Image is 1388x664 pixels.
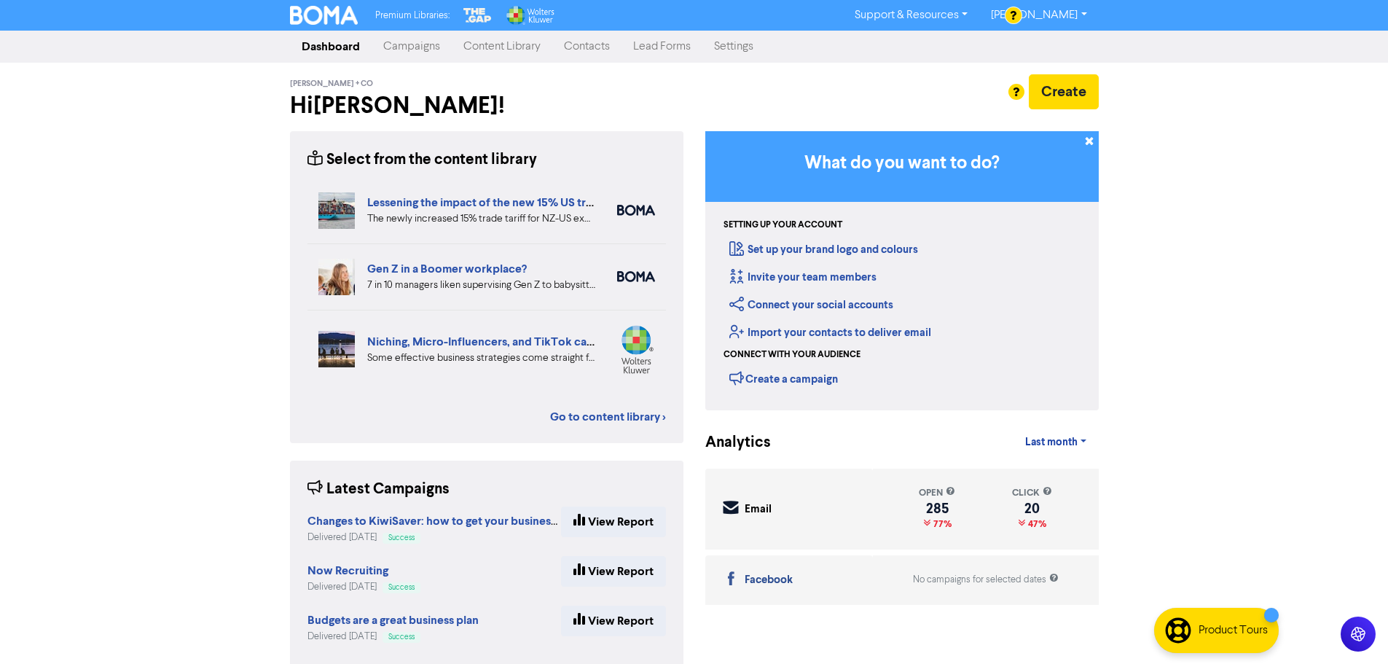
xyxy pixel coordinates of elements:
[705,131,1099,410] div: Getting Started in BOMA
[452,32,552,61] a: Content Library
[307,630,479,644] div: Delivered [DATE]
[702,32,765,61] a: Settings
[552,32,622,61] a: Contacts
[367,195,634,210] a: Lessening the impact of the new 15% US trade tariff
[550,408,666,426] a: Go to content library >
[307,531,561,544] div: Delivered [DATE]
[617,325,655,374] img: wolters_kluwer
[367,351,595,366] div: Some effective business strategies come straight from Gen Z playbooks. Three trends to help you c...
[729,367,838,389] div: Create a campaign
[913,573,1059,587] div: No campaigns for selected dates
[727,153,1077,174] h3: What do you want to do?
[367,278,595,293] div: 7 in 10 managers liken supervising Gen Z to babysitting or parenting. But is your people manageme...
[729,270,877,284] a: Invite your team members
[561,507,666,537] a: View Report
[724,348,860,362] div: Connect with your audience
[729,243,918,257] a: Set up your brand logo and colours
[290,32,372,61] a: Dashboard
[622,32,702,61] a: Lead Forms
[388,534,415,542] span: Success
[290,6,358,25] img: BOMA Logo
[367,335,696,349] a: Niching, Micro-Influencers, and TikTok can grow your business
[745,572,793,589] div: Facebook
[307,566,388,577] a: Now Recruiting
[372,32,452,61] a: Campaigns
[505,6,554,25] img: Wolters Kluwer
[367,262,527,276] a: Gen Z in a Boomer workplace?
[461,6,493,25] img: The Gap
[388,584,415,591] span: Success
[307,615,479,627] a: Budgets are a great business plan
[919,486,955,500] div: open
[729,298,893,312] a: Connect your social accounts
[561,556,666,587] a: View Report
[307,563,388,578] strong: Now Recruiting
[1025,518,1046,530] span: 47%
[729,326,931,340] a: Import your contacts to deliver email
[979,4,1098,27] a: [PERSON_NAME]
[1013,428,1098,457] a: Last month
[1025,436,1078,449] span: Last month
[388,633,415,641] span: Success
[561,606,666,636] a: View Report
[930,518,952,530] span: 77%
[375,11,450,20] span: Premium Libraries:
[307,514,588,528] strong: Changes to KiwiSaver: how to get your business ready
[724,219,842,232] div: Setting up your account
[367,211,595,227] div: The newly increased 15% trade tariff for NZ-US exports could well have a major impact on your mar...
[617,271,655,282] img: boma
[290,79,373,89] span: [PERSON_NAME] + Co
[705,431,753,454] div: Analytics
[745,501,772,518] div: Email
[1012,486,1052,500] div: click
[617,205,655,216] img: boma
[307,613,479,628] strong: Budgets are a great business plan
[1029,74,1099,109] button: Create
[843,4,979,27] a: Support & Resources
[1205,507,1388,664] iframe: Chat Widget
[1012,503,1052,515] div: 20
[290,92,683,120] h2: Hi [PERSON_NAME] !
[919,503,955,515] div: 285
[307,516,588,528] a: Changes to KiwiSaver: how to get your business ready
[307,478,450,501] div: Latest Campaigns
[307,149,537,171] div: Select from the content library
[307,580,420,594] div: Delivered [DATE]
